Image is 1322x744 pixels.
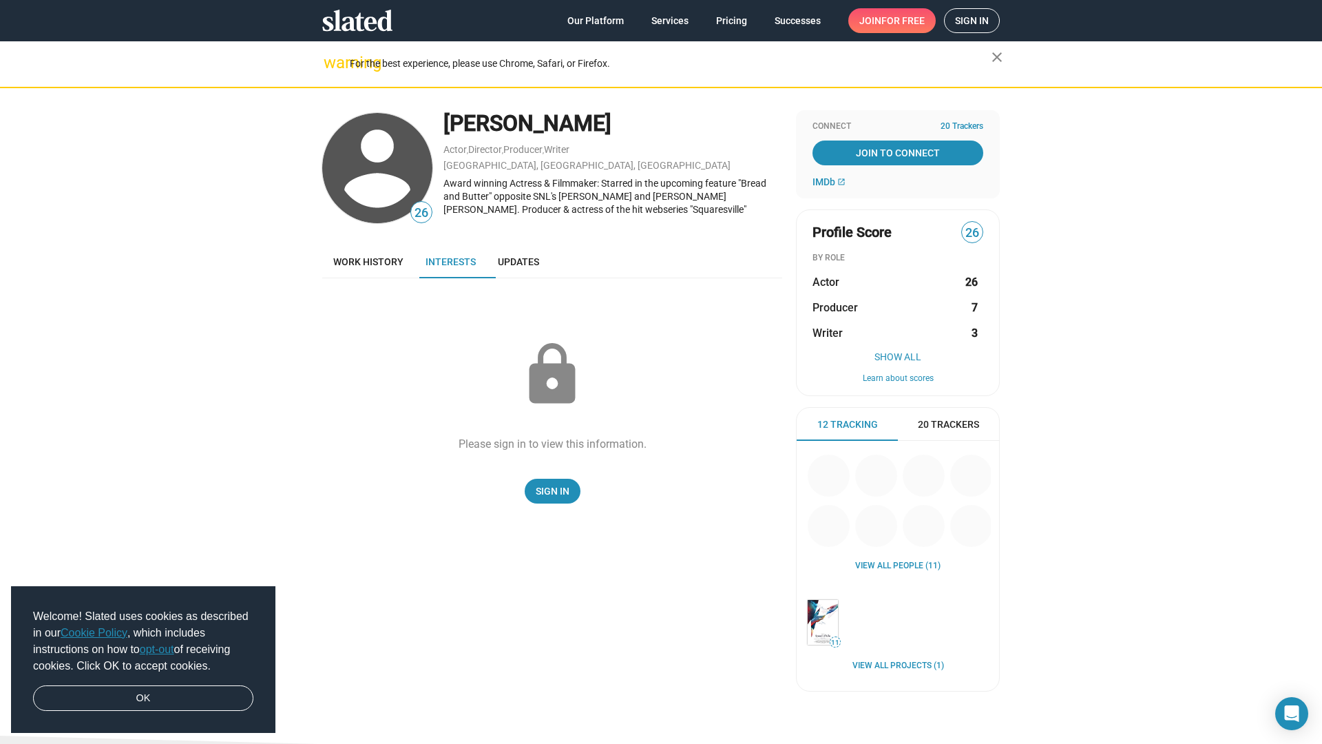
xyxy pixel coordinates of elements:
strong: 26 [965,275,978,289]
div: Award winning Actress & Filmmaker: Starred in the upcoming feature "Bread and Butter" opposite SN... [443,177,782,216]
span: 26 [962,224,983,242]
a: dismiss cookie message [33,685,253,712]
a: Director [468,144,502,155]
span: 20 Trackers [941,121,983,132]
strong: 3 [972,326,978,340]
span: Join To Connect [815,141,980,165]
span: 20 Trackers [918,418,979,431]
a: opt-out [140,643,174,655]
a: Successes [764,8,832,33]
span: Welcome! Slated uses cookies as described in our , which includes instructions on how to of recei... [33,608,253,674]
span: Updates [498,256,539,267]
a: Producer [503,144,543,155]
a: Writer [544,144,569,155]
a: [GEOGRAPHIC_DATA], [GEOGRAPHIC_DATA], [GEOGRAPHIC_DATA] [443,160,731,171]
span: Our Platform [567,8,624,33]
span: 12 Tracking [817,418,878,431]
a: Sign in [944,8,1000,33]
span: Writer [812,326,843,340]
a: Interests [415,245,487,278]
mat-icon: close [989,49,1005,65]
span: Pricing [716,8,747,33]
span: Sign in [955,9,989,32]
mat-icon: lock [518,340,587,409]
a: IMDb [812,176,846,187]
div: BY ROLE [812,253,983,264]
span: , [543,147,544,154]
a: Our Platform [556,8,635,33]
span: Actor [812,275,839,289]
a: View all Projects (1) [852,661,944,672]
button: Learn about scores [812,373,983,384]
span: for free [881,8,925,33]
span: 11 [830,639,840,647]
span: , [467,147,468,154]
div: [PERSON_NAME] [443,109,782,138]
a: Actor [443,144,467,155]
a: Cookie Policy [61,627,127,639]
span: Work history [333,256,403,267]
a: View all People (11) [855,561,941,572]
div: Connect [812,121,983,132]
strong: 7 [972,300,978,315]
a: Speed of Life [805,597,841,648]
span: , [502,147,503,154]
div: Open Intercom Messenger [1275,697,1308,730]
span: Interests [426,256,476,267]
mat-icon: warning [324,54,340,71]
a: Services [640,8,700,33]
span: Profile Score [812,223,892,242]
span: Services [651,8,689,33]
span: 26 [411,204,432,223]
span: Sign In [536,479,569,504]
a: Updates [487,245,550,278]
img: Speed of Life [808,600,838,645]
a: Sign In [525,479,580,504]
span: Producer [812,300,858,315]
a: Pricing [705,8,758,33]
a: Work history [322,245,415,278]
span: IMDb [812,176,835,187]
a: Joinfor free [848,8,936,33]
mat-icon: open_in_new [837,178,846,186]
a: Join To Connect [812,141,983,165]
div: For the best experience, please use Chrome, Safari, or Firefox. [350,54,992,73]
span: Successes [775,8,821,33]
span: Join [859,8,925,33]
div: cookieconsent [11,586,275,734]
button: Show All [812,351,983,362]
div: Please sign in to view this information. [459,437,647,451]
